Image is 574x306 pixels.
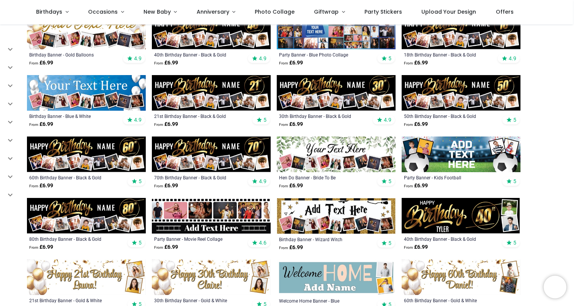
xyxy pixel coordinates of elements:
img: Personalised Happy 60th Birthday Banner - Black & Gold - Custom Name & 9 Photo Upload [27,137,146,172]
a: 30th Birthday Banner - Gold & White Balloons [154,297,246,303]
span: 4.9 [134,55,142,62]
span: From [29,122,38,127]
a: 70th Birthday Banner - Black & Gold [154,174,246,180]
img: Personalised Happy 40th Birthday Banner - Black & Gold - Custom Name & 2 Photo Upload [402,198,520,234]
span: Photo Collage [255,8,295,16]
a: Birthday Banner - Gold Balloons [29,52,121,58]
img: Personalised Happy 18th Birthday Banner - Black & Gold - Custom Name & 9 Photo Upload [402,14,520,49]
span: 5 [513,116,516,123]
strong: £ 6.99 [29,243,53,251]
span: From [29,61,38,65]
span: 5 [388,55,391,62]
span: 4.9 [134,116,142,123]
span: 5 [263,116,266,123]
img: Personalised Happy 70th Birthday Banner - Black & Gold - Custom Name & 9 Photo Upload [152,137,271,172]
span: 5 [388,240,391,246]
span: 5 [139,178,142,185]
img: Personalised Happy 50th Birthday Banner - Black & Gold - Custom Name & 9 Photo Upload [402,75,520,111]
img: Personalised Happy 60th Birthday Banner - Gold & White Balloons - 2 Photo Upload [402,259,520,295]
strong: £ 6.99 [154,121,178,128]
span: From [279,184,288,188]
strong: £ 6.99 [404,243,428,251]
span: Party Stickers [364,8,402,16]
span: Occasions [88,8,118,16]
span: From [154,245,163,250]
span: Offers [496,8,514,16]
span: 4.6 [259,239,266,246]
a: Welcome Home Banner - Blue [279,298,371,304]
span: From [279,246,288,250]
span: 5 [513,239,516,246]
a: Birthday Banner - Wizard Witch [279,236,371,242]
span: From [404,245,413,250]
a: Party Banner - Movie Reel Collage [154,236,246,242]
a: Party Banner - Blue Photo Collage [279,52,371,58]
span: Upload Your Design [421,8,476,16]
span: 5 [388,178,391,185]
a: Hen Do Banner - Bride To Be [279,174,371,180]
a: 40th Birthday Banner - Black & Gold [404,236,495,242]
strong: £ 6.99 [154,243,178,251]
iframe: Brevo live chat [544,276,566,298]
span: From [154,184,163,188]
a: 60th Birthday Banner - Gold & White Balloons [404,297,495,303]
a: Birthday Banner - Blue & White [29,113,121,119]
img: Personalised Happy 40th Birthday Banner - Black & Gold - Custom Name & 9 Photo Upload [152,14,271,49]
span: 4.9 [509,55,516,62]
span: Giftwrap [314,8,339,16]
strong: £ 6.99 [404,182,428,190]
span: 5 [139,239,142,246]
a: 50th Birthday Banner - Black & Gold [404,113,495,119]
img: Personalised Happy Birthday Banner - Gold Balloons - 9 Photo Upload [27,14,146,49]
img: Personalised Happy 30th Birthday Banner - Gold & White Balloons - 2 Photo Upload [152,259,271,295]
strong: £ 6.99 [279,244,303,251]
span: From [154,122,163,127]
span: From [404,61,413,65]
img: Personalised Happy Birthday Banner - Wizard Witch - 9 Photo Upload [277,198,396,234]
span: 4.9 [259,178,266,185]
strong: £ 6.99 [29,121,53,128]
a: 21st Birthday Banner - Black & Gold [154,113,246,119]
div: Party Banner - Kids Football [404,174,495,180]
strong: £ 6.99 [154,182,178,190]
strong: £ 6.99 [279,59,303,67]
div: 18th Birthday Banner - Black & Gold [404,52,495,58]
img: Personalised Party Banner - Movie Reel Collage - 6 Photo Upload [152,198,271,234]
img: Personalised Happy Birthday Banner - Blue & White - 9 Photo Upload [27,75,146,111]
img: Personalised Hen Do Banner - Bride To Be - 9 Photo Upload [277,137,396,172]
span: Anniversary [197,8,229,16]
a: 30th Birthday Banner - Black & Gold [279,113,371,119]
strong: £ 6.99 [29,182,53,190]
span: 5 [513,178,516,185]
span: From [404,122,413,127]
a: 40th Birthday Banner - Black & Gold [154,52,246,58]
span: From [29,184,38,188]
span: From [29,245,38,250]
span: Birthdays [36,8,62,16]
span: From [279,122,288,127]
a: 60th Birthday Banner - Black & Gold [29,174,121,180]
strong: £ 6.99 [279,121,303,128]
strong: £ 6.99 [404,121,428,128]
img: Personalised Happy 21st Birthday Banner - Black & Gold - Custom Name & 9 Photo Upload [152,75,271,111]
a: 21st Birthday Banner - Gold & White Balloons [29,297,121,303]
img: Personalised Welcome Home Banner - Blue - Custom Name & 2 Photo Upload [277,260,396,295]
span: 4.9 [259,55,266,62]
strong: £ 6.99 [29,59,53,67]
a: 80th Birthday Banner - Black & Gold [29,236,121,242]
